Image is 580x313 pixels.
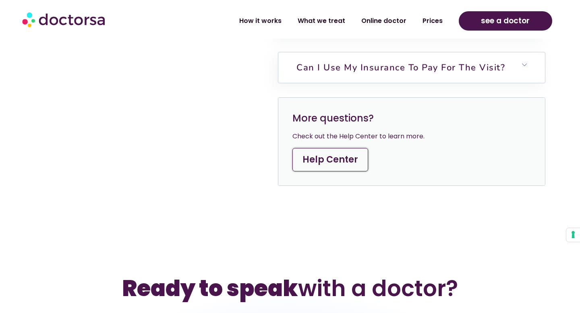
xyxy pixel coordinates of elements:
h6: Can I use my insurance to pay for the visit? [278,52,545,83]
span: see a doctor [481,14,530,27]
nav: Menu [153,12,450,30]
div: Check out the Help Center to learn more. [292,131,530,142]
a: What we treat [290,12,353,30]
a: Online doctor [353,12,414,30]
a: Help Center [292,148,368,171]
a: Can I use my insurance to pay for the visit? [296,62,505,74]
a: see a doctor [459,11,552,31]
h3: More questions? [292,112,530,125]
a: How it works [231,12,290,30]
a: Prices [414,12,451,30]
b: Ready to speak [122,273,298,304]
button: Your consent preferences for tracking technologies [566,228,580,242]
